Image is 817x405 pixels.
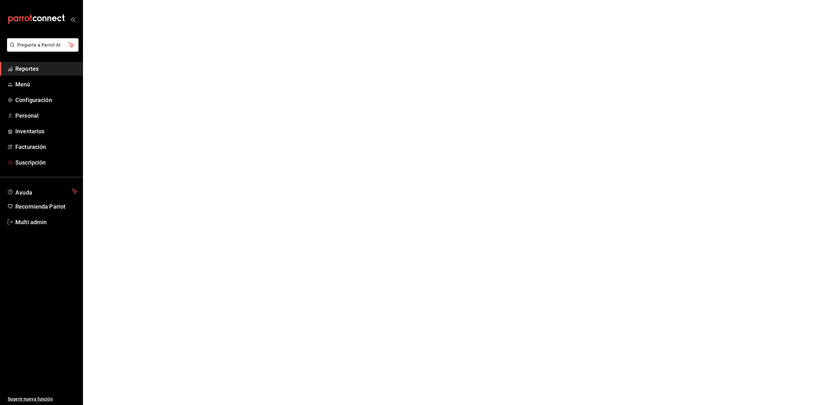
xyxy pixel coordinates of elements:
[15,127,78,136] span: Inventarios
[15,158,78,167] span: Suscripción
[15,143,78,151] span: Facturación
[7,38,79,52] button: Pregunta a Parrot AI
[15,202,78,211] span: Recomienda Parrot
[4,46,79,53] a: Pregunta a Parrot AI
[70,17,75,22] button: open_drawer_menu
[8,396,78,402] span: Sugerir nueva función
[15,188,69,195] span: Ayuda
[15,96,78,104] span: Configuración
[17,42,69,48] span: Pregunta a Parrot AI
[15,111,78,120] span: Personal
[15,80,78,89] span: Menú
[15,64,78,73] span: Reportes
[15,218,78,226] span: Multi admin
